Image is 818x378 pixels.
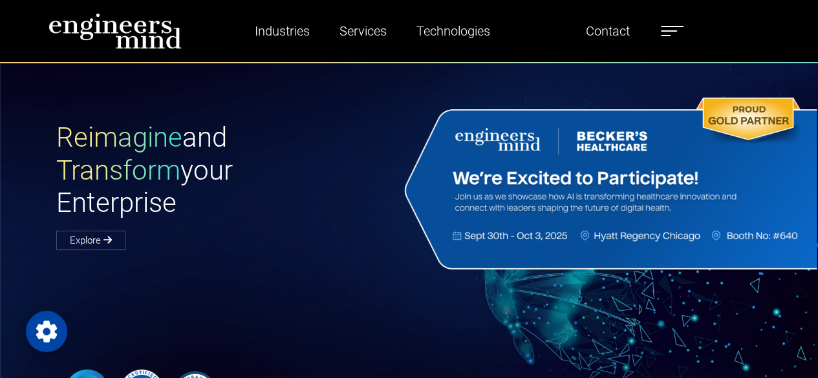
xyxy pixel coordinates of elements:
[334,16,392,46] a: Services
[48,13,182,49] img: logo
[56,121,182,153] span: Reimagine
[56,154,180,186] span: Transform
[250,16,315,46] a: Industries
[411,16,495,46] a: Technologies
[581,16,635,46] a: Contact
[56,231,125,250] a: Explore
[400,94,817,273] img: Website Banner
[56,121,409,219] h1: and your Enterprise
